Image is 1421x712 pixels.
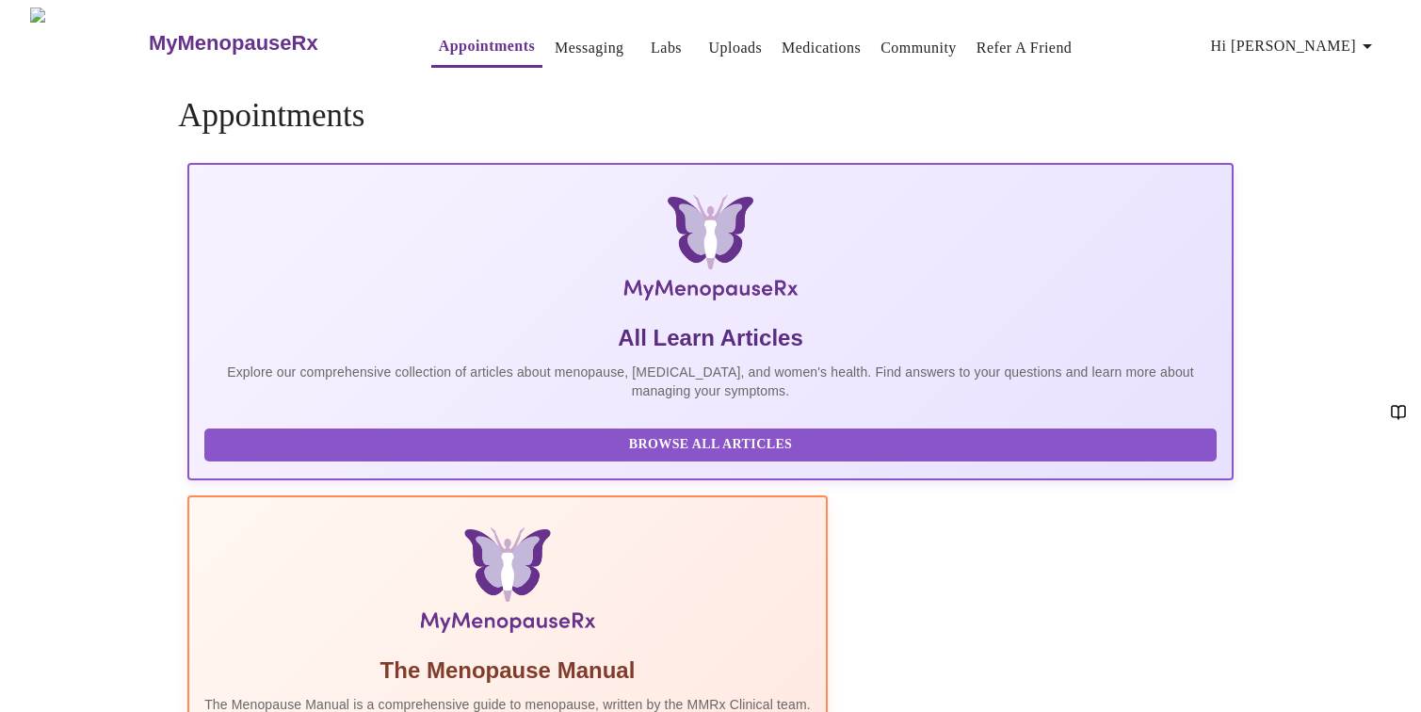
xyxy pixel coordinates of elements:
h4: Appointments [178,97,1243,135]
span: Browse All Articles [223,433,1198,457]
img: MyMenopauseRx Logo [362,195,1059,308]
h5: All Learn Articles [204,323,1217,353]
a: Messaging [555,35,623,61]
h3: MyMenopauseRx [149,31,318,56]
a: Medications [782,35,861,61]
a: MyMenopauseRx [146,10,393,76]
a: Appointments [439,33,535,59]
a: Browse All Articles [204,435,1221,451]
a: Refer a Friend [977,35,1073,61]
button: Appointments [431,27,542,68]
button: Messaging [547,29,631,67]
h5: The Menopause Manual [204,655,811,686]
button: Community [873,29,964,67]
a: Uploads [709,35,763,61]
img: MyMenopauseRx Logo [30,8,146,78]
button: Uploads [702,29,770,67]
a: Community [880,35,957,61]
a: Labs [651,35,682,61]
button: Medications [774,29,868,67]
button: Hi [PERSON_NAME] [1203,27,1386,65]
p: Explore our comprehensive collection of articles about menopause, [MEDICAL_DATA], and women's hea... [204,363,1217,400]
button: Browse All Articles [204,429,1217,461]
button: Labs [637,29,697,67]
span: Hi [PERSON_NAME] [1211,33,1379,59]
button: Refer a Friend [969,29,1080,67]
img: Menopause Manual [300,527,714,640]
